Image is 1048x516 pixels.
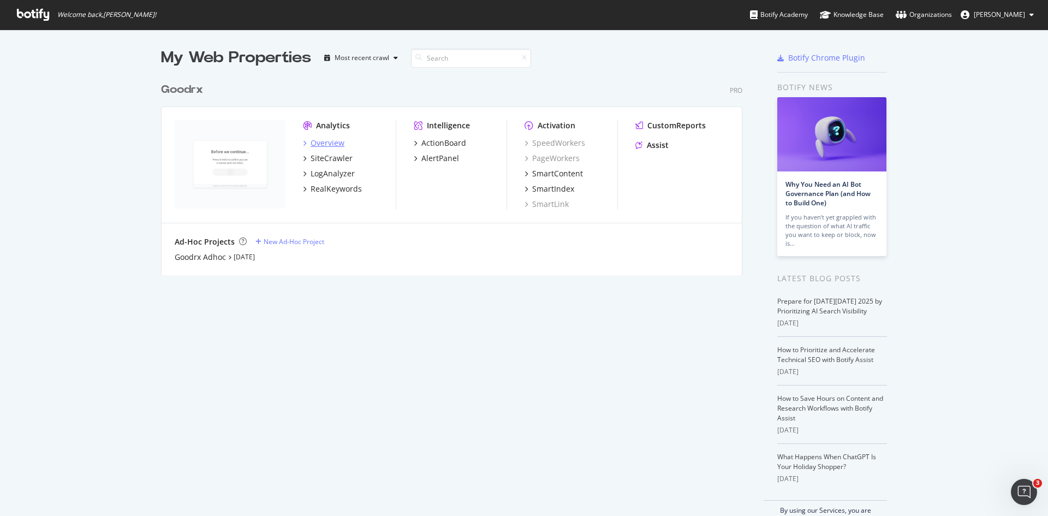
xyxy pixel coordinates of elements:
[777,474,887,484] div: [DATE]
[750,9,808,20] div: Botify Academy
[785,180,871,207] a: Why You Need an AI Bot Governance Plan (and How to Build One)
[316,120,350,131] div: Analytics
[311,183,362,194] div: RealKeywords
[777,452,876,471] a: What Happens When ChatGPT Is Your Holiday Shopper?
[974,10,1025,19] span: Andy Li
[57,10,156,19] span: Welcome back, [PERSON_NAME] !
[777,367,887,377] div: [DATE]
[414,153,459,164] a: AlertPanel
[525,183,574,194] a: SmartIndex
[525,168,583,179] a: SmartContent
[1011,479,1037,505] iframe: Intercom live chat
[647,140,669,151] div: Assist
[647,120,706,131] div: CustomReports
[532,168,583,179] div: SmartContent
[525,138,585,149] a: SpeedWorkers
[303,168,355,179] a: LogAnalyzer
[175,236,235,247] div: Ad-Hoc Projects
[952,6,1043,23] button: [PERSON_NAME]
[820,9,884,20] div: Knowledge Base
[777,318,887,328] div: [DATE]
[777,52,865,63] a: Botify Chrome Plugin
[161,82,203,98] div: Goodrx
[635,120,706,131] a: CustomReports
[161,82,207,98] a: Goodrx
[175,120,285,209] img: goodrx.com
[311,168,355,179] div: LogAnalyzer
[161,47,311,69] div: My Web Properties
[777,425,887,435] div: [DATE]
[532,183,574,194] div: SmartIndex
[421,153,459,164] div: AlertPanel
[303,183,362,194] a: RealKeywords
[161,69,751,275] div: grid
[777,296,882,316] a: Prepare for [DATE][DATE] 2025 by Prioritizing AI Search Visibility
[730,86,742,95] div: Pro
[414,138,466,149] a: ActionBoard
[777,81,887,93] div: Botify news
[785,213,878,248] div: If you haven’t yet grappled with the question of what AI traffic you want to keep or block, now is…
[175,252,226,263] a: Goodrx Adhoc
[538,120,575,131] div: Activation
[255,237,324,246] a: New Ad-Hoc Project
[896,9,952,20] div: Organizations
[311,153,353,164] div: SiteCrawler
[264,237,324,246] div: New Ad-Hoc Project
[427,120,470,131] div: Intelligence
[777,345,875,364] a: How to Prioritize and Accelerate Technical SEO with Botify Assist
[777,272,887,284] div: Latest Blog Posts
[635,140,669,151] a: Assist
[788,52,865,63] div: Botify Chrome Plugin
[777,394,883,423] a: How to Save Hours on Content and Research Workflows with Botify Assist
[525,153,580,164] a: PageWorkers
[303,138,344,149] a: Overview
[421,138,466,149] div: ActionBoard
[525,199,569,210] a: SmartLink
[303,153,353,164] a: SiteCrawler
[320,49,402,67] button: Most recent crawl
[311,138,344,149] div: Overview
[777,97,886,171] img: Why You Need an AI Bot Governance Plan (and How to Build One)
[335,55,389,61] div: Most recent crawl
[1033,479,1042,488] span: 3
[411,49,531,68] input: Search
[234,252,255,262] a: [DATE]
